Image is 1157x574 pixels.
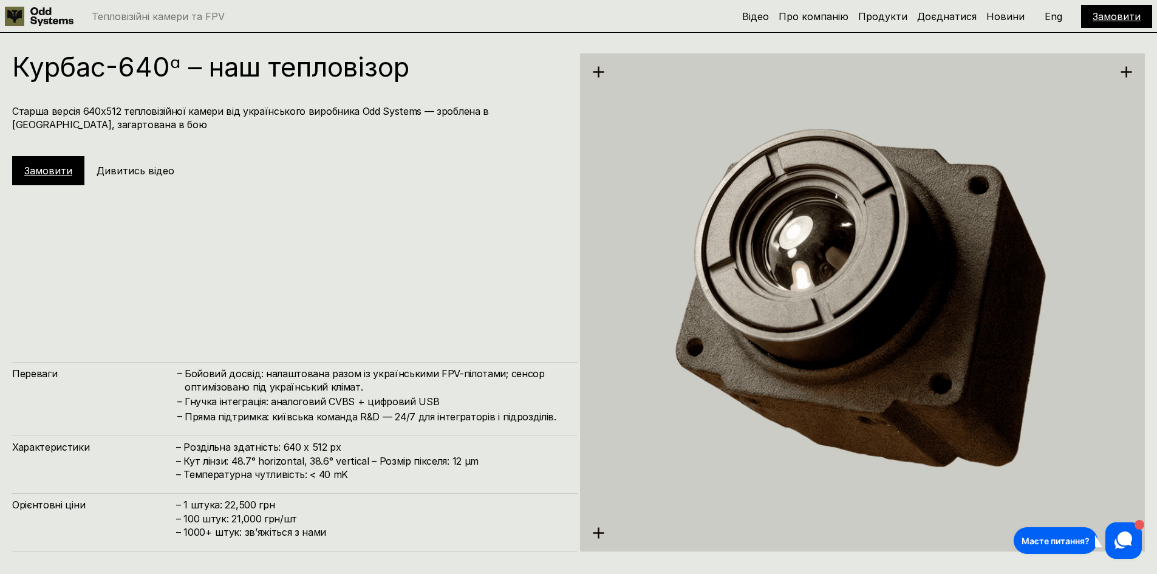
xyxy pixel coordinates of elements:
[185,410,565,423] h4: Пряма підтримка: київська команда R&D — 24/7 для інтеграторів і підрозділів.
[986,10,1025,22] a: Новини
[185,395,565,408] h4: Гнучка інтеграція: аналоговий CVBS + цифровий USB
[917,10,977,22] a: Доєднатися
[779,10,848,22] a: Про компанію
[24,165,72,177] a: Замовити
[177,366,182,380] h4: –
[185,367,565,394] h4: Бойовий досвід: налаштована разом із українськими FPV-пілотами; сенсор оптимізовано під українськ...
[176,526,326,538] span: – ⁠1000+ штук: звʼяжіться з нами
[97,164,174,177] h5: Дивитись відео
[177,409,182,423] h4: –
[92,12,225,21] p: Тепловізійні камери та FPV
[1093,10,1141,22] a: Замовити
[12,440,176,454] h4: Характеристики
[742,10,769,22] a: Відео
[176,498,565,539] h4: – 1 штука: 22,500 грн – 100 штук: 21,000 грн/шт
[12,104,565,132] h4: Старша версія 640х512 тепловізійної камери від українського виробника Odd Systems — зроблена в [G...
[177,394,182,408] h4: –
[12,498,176,511] h4: Орієнтовні ціни
[12,53,565,80] h1: Курбас-640ᵅ – наш тепловізор
[858,10,907,22] a: Продукти
[1045,12,1062,21] p: Eng
[176,440,565,481] h4: – Роздільна здатність: 640 x 512 px – Кут лінзи: 48.7° horizontal, 38.6° vertical – Розмір піксел...
[1011,519,1145,562] iframe: HelpCrunch
[12,367,176,380] h4: Переваги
